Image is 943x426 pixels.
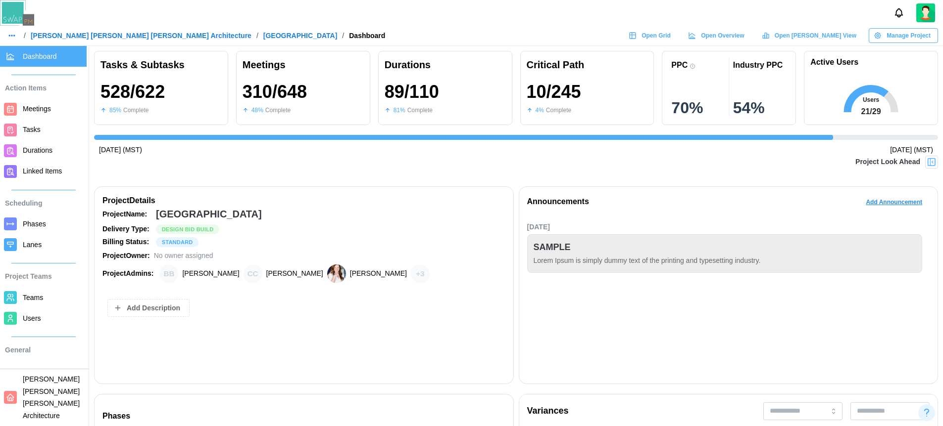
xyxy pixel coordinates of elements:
div: Critical Path [527,57,648,73]
div: 48 % [251,106,263,115]
div: 4 % [536,106,544,115]
img: Heather Bemis [327,264,346,283]
div: [PERSON_NAME] [182,268,239,279]
div: Project Name: [102,209,152,220]
div: [DATE] (MST) [99,145,142,156]
div: [PERSON_NAME] [350,268,407,279]
a: [GEOGRAPHIC_DATA] [263,32,338,39]
div: 85 % [109,106,121,115]
div: [GEOGRAPHIC_DATA] [156,207,262,222]
div: No owner assigned [154,251,213,261]
button: Notifications [891,4,907,21]
div: Delivery Type: [102,224,152,235]
span: Add Description [127,299,180,316]
div: PPC [671,60,688,70]
div: Phases [102,410,509,423]
a: Zulqarnain Khalil [916,3,935,22]
span: Manage Project [887,29,931,43]
div: Tasks & Subtasks [100,57,222,73]
div: + 3 [411,264,430,283]
div: Complete [546,106,571,115]
div: Project Details [102,195,505,207]
div: Chris Cosenza [244,264,262,283]
span: Dashboard [23,52,57,60]
button: Add Description [107,299,190,317]
strong: Project Owner: [102,252,150,259]
span: Tasks [23,126,41,133]
div: 310 / 648 [243,82,307,102]
a: Open Overview [683,28,752,43]
div: / [256,32,258,39]
span: Lanes [23,241,42,249]
span: Users [23,314,41,322]
div: SAMPLE [534,241,571,255]
div: 89 / 110 [385,82,439,102]
h1: Active Users [810,57,858,68]
button: Manage Project [869,28,938,43]
div: Durations [385,57,506,73]
div: Variances [527,404,569,418]
div: Announcements [527,196,589,208]
div: [DATE] (MST) [890,145,933,156]
div: 54 % [733,100,787,116]
span: Durations [23,146,52,154]
span: Design Bid Build [162,225,214,234]
div: Billing Status: [102,237,152,248]
div: Project Look Ahead [855,157,920,168]
span: [PERSON_NAME] [PERSON_NAME] [PERSON_NAME] Architecture [23,375,80,420]
img: Project Look Ahead Button [927,157,937,167]
span: Phases [23,220,46,228]
div: Complete [265,106,291,115]
strong: Project Admins: [102,269,153,277]
div: 81 % [394,106,405,115]
a: [PERSON_NAME] [PERSON_NAME] [PERSON_NAME] Architecture [31,32,251,39]
button: Add Announcement [858,195,930,210]
div: / [24,32,26,39]
span: STANDARD [162,238,193,247]
span: Add Announcement [866,195,922,209]
div: [PERSON_NAME] [266,268,323,279]
div: 528 / 622 [100,82,165,102]
span: Open Grid [642,29,671,43]
div: Complete [123,106,149,115]
div: Industry PPC [733,60,783,70]
div: Lorem Ipsum is simply dummy text of the printing and typesetting industry. [534,256,916,266]
div: 70 % [671,100,725,116]
span: Meetings [23,105,51,113]
img: 2Q== [916,3,935,22]
div: Brian Baldwin [159,264,178,283]
span: Teams [23,294,43,301]
div: [DATE] [527,222,923,233]
div: Meetings [243,57,364,73]
div: 10 / 245 [527,82,581,102]
div: Complete [407,106,433,115]
div: / [342,32,344,39]
span: Open Overview [701,29,744,43]
div: Dashboard [349,32,385,39]
span: Open [PERSON_NAME] View [775,29,856,43]
a: Open Grid [624,28,678,43]
span: Linked Items [23,167,62,175]
a: Open [PERSON_NAME] View [757,28,864,43]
